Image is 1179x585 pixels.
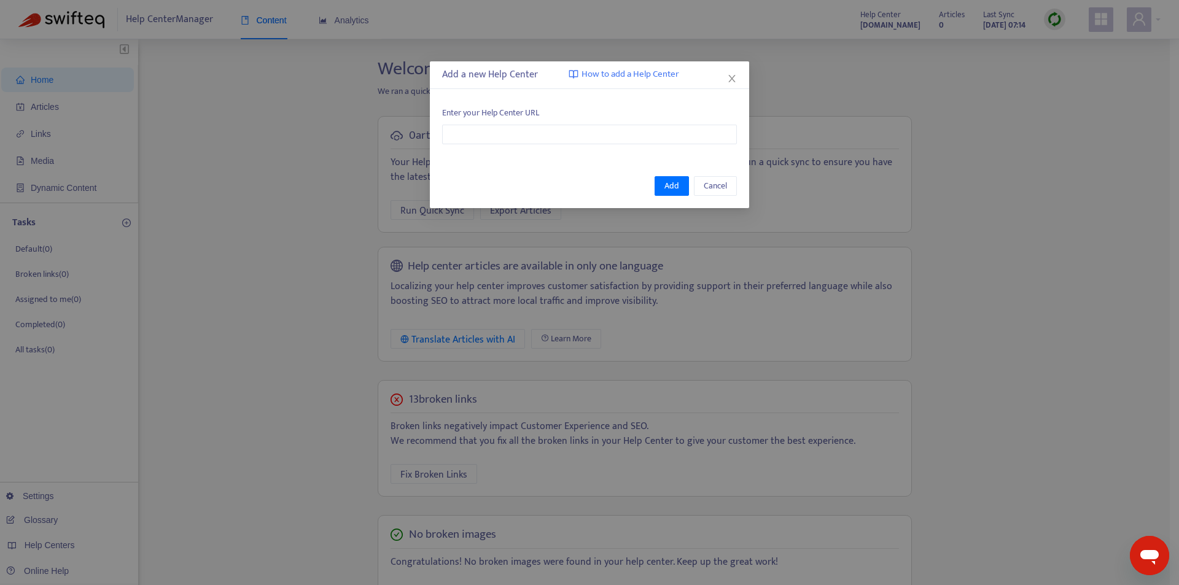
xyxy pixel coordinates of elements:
[727,74,737,83] span: close
[442,68,737,82] div: Add a new Help Center
[569,68,679,82] a: How to add a Help Center
[582,68,679,82] span: How to add a Help Center
[1130,536,1169,575] iframe: Button to launch messaging window
[569,69,578,79] img: image-link
[694,176,737,196] button: Cancel
[664,179,679,193] span: Add
[442,106,737,120] span: Enter your Help Center URL
[704,179,727,193] span: Cancel
[655,176,689,196] button: Add
[725,72,739,85] button: Close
